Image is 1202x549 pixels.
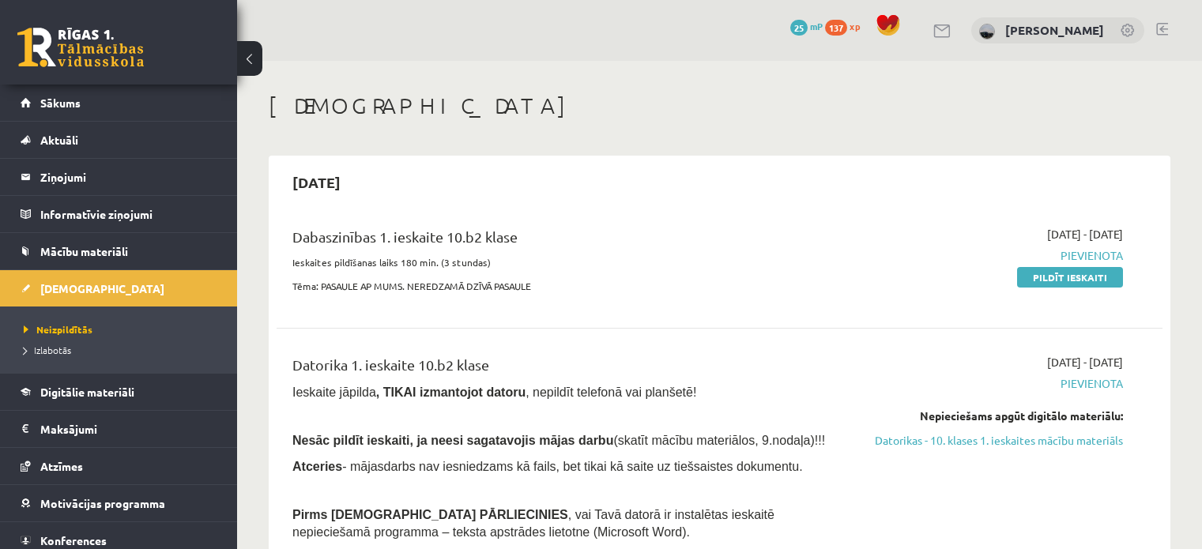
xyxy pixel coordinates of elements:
[790,20,823,32] a: 25 mP
[862,408,1123,424] div: Nepieciešams apgūt digitālo materiālu:
[17,28,144,67] a: Rīgas 1. Tālmācības vidusskola
[862,432,1123,449] a: Datorikas - 10. klases 1. ieskaites mācību materiāls
[21,448,217,484] a: Atzīmes
[24,323,92,336] span: Neizpildītās
[269,92,1170,119] h1: [DEMOGRAPHIC_DATA]
[21,411,217,447] a: Maksājumi
[21,122,217,158] a: Aktuāli
[1047,226,1123,243] span: [DATE] - [DATE]
[862,247,1123,264] span: Pievienota
[21,233,217,269] a: Mācību materiāli
[790,20,808,36] span: 25
[21,374,217,410] a: Digitālie materiāli
[850,20,860,32] span: xp
[292,508,774,539] span: , vai Tavā datorā ir instalētas ieskaitē nepieciešamā programma – teksta apstrādes lietotne (Micr...
[825,20,868,32] a: 137 xp
[979,24,995,39] img: Haralds Zemišs
[40,96,81,110] span: Sākums
[292,460,342,473] b: Atceries
[40,411,217,447] legend: Maksājumi
[40,496,165,510] span: Motivācijas programma
[21,196,217,232] a: Informatīvie ziņojumi
[277,164,356,201] h2: [DATE]
[292,508,568,521] span: Pirms [DEMOGRAPHIC_DATA] PĀRLIECINIES
[40,159,217,195] legend: Ziņojumi
[613,434,825,447] span: (skatīt mācību materiālos, 9.nodaļa)!!!
[292,255,838,269] p: Ieskaites pildīšanas laiks 180 min. (3 stundas)
[21,159,217,195] a: Ziņojumi
[40,281,164,295] span: [DEMOGRAPHIC_DATA]
[40,459,83,473] span: Atzīmes
[40,133,78,147] span: Aktuāli
[1047,354,1123,370] span: [DATE] - [DATE]
[292,434,613,447] span: Nesāc pildīt ieskaiti, ja neesi sagatavojis mājas darbu
[40,533,107,547] span: Konferences
[24,344,71,356] span: Izlabotās
[292,354,838,383] div: Datorika 1. ieskaite 10.b2 klase
[24,343,221,357] a: Izlabotās
[862,375,1123,392] span: Pievienota
[40,196,217,232] legend: Informatīvie ziņojumi
[292,385,696,399] span: Ieskaite jāpilda , nepildīt telefonā vai planšetē!
[21,85,217,121] a: Sākums
[1005,22,1104,38] a: [PERSON_NAME]
[376,385,526,399] b: , TIKAI izmantojot datoru
[292,460,803,473] span: - mājasdarbs nav iesniedzams kā fails, bet tikai kā saite uz tiešsaistes dokumentu.
[1017,267,1123,288] a: Pildīt ieskaiti
[24,322,221,337] a: Neizpildītās
[21,270,217,306] a: [DEMOGRAPHIC_DATA]
[292,279,838,293] p: Tēma: PASAULE AP MUMS. NEREDZAMĀ DZĪVĀ PASAULE
[292,226,838,255] div: Dabaszinības 1. ieskaite 10.b2 klase
[810,20,823,32] span: mP
[21,485,217,521] a: Motivācijas programma
[40,244,128,258] span: Mācību materiāli
[825,20,847,36] span: 137
[40,385,134,399] span: Digitālie materiāli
